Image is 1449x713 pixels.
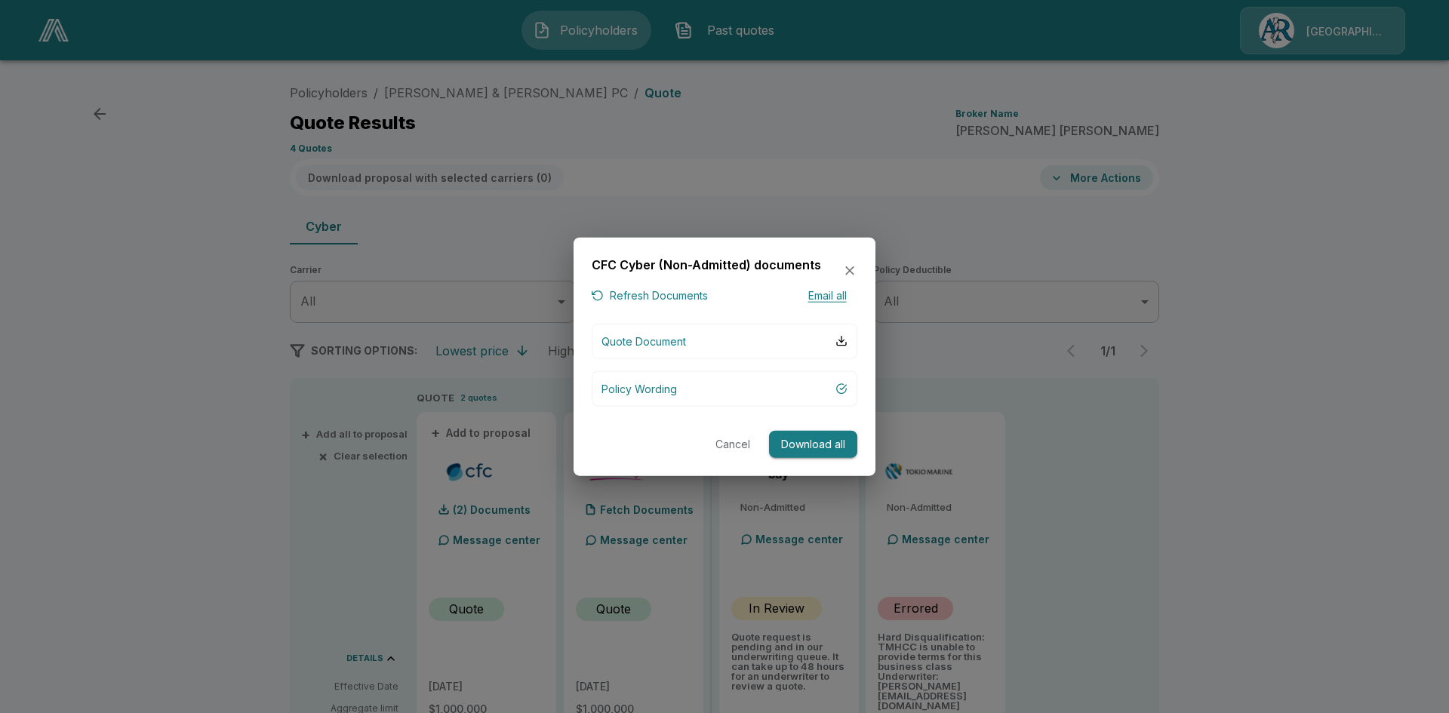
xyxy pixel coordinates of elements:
[601,380,677,396] p: Policy Wording
[709,430,757,458] button: Cancel
[769,430,857,458] button: Download all
[592,287,708,306] button: Refresh Documents
[592,255,821,275] h6: CFC Cyber (Non-Admitted) documents
[592,370,857,406] button: Policy Wording
[592,323,857,358] button: Quote Document
[797,287,857,306] button: Email all
[601,333,686,349] p: Quote Document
